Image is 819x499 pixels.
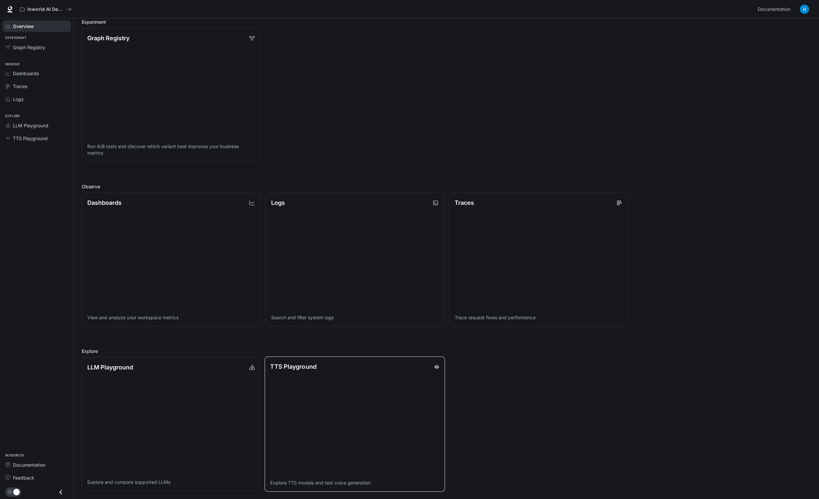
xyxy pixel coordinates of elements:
a: Logs [3,93,71,105]
p: LLM Playground [87,363,133,372]
h2: Experiment [82,18,811,25]
a: Dashboards [3,68,71,79]
a: TracesTrace request flows and performance [449,193,628,327]
span: Logs [13,96,23,103]
p: Search and filter system logs [271,314,438,321]
a: LLM PlaygroundExplore and compare supported LLMs [82,357,260,491]
button: User avatar [798,3,811,16]
p: Run A/B tests and discover which variant best improves your business metrics [87,143,255,156]
p: Graph Registry [87,34,129,43]
p: Traces [455,198,474,207]
span: Feedback [13,474,34,481]
a: LLM Playground [3,120,71,131]
a: Documentation [3,459,71,471]
span: Overview [13,23,34,30]
span: TTS Playground [13,135,48,142]
span: Traces [13,83,27,90]
h2: Explore [82,348,811,355]
a: Overview [3,20,71,32]
p: View and analyze your workspace metrics [87,314,255,321]
a: LogsSearch and filter system logs [266,193,444,327]
p: Dashboards [87,198,122,207]
a: TTS PlaygroundExplore TTS models and test voice generation [265,357,445,492]
span: Documentation [13,461,45,468]
p: Inworld AI Demos [27,7,64,12]
span: Documentation [758,5,790,14]
button: Close drawer [53,485,68,499]
a: Documentation [755,3,795,16]
span: Dashboards [13,70,39,77]
a: TTS Playground [3,133,71,144]
a: Graph Registry [3,42,71,53]
p: TTS Playground [270,362,316,371]
p: Logs [271,198,285,207]
span: Dark mode toggle [13,488,20,495]
button: All workspaces [17,3,74,16]
a: Traces [3,80,71,92]
p: Explore TTS models and test voice generation [270,480,439,486]
span: Graph Registry [13,44,45,51]
p: Trace request flows and performance [455,314,622,321]
a: Graph RegistryRun A/B tests and discover which variant best improves your business metrics [82,28,260,162]
span: LLM Playground [13,122,48,129]
h2: Observe [82,183,811,190]
a: Feedback [3,472,71,483]
a: DashboardsView and analyze your workspace metrics [82,193,260,327]
img: User avatar [800,5,809,14]
p: Explore and compare supported LLMs [87,479,255,485]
